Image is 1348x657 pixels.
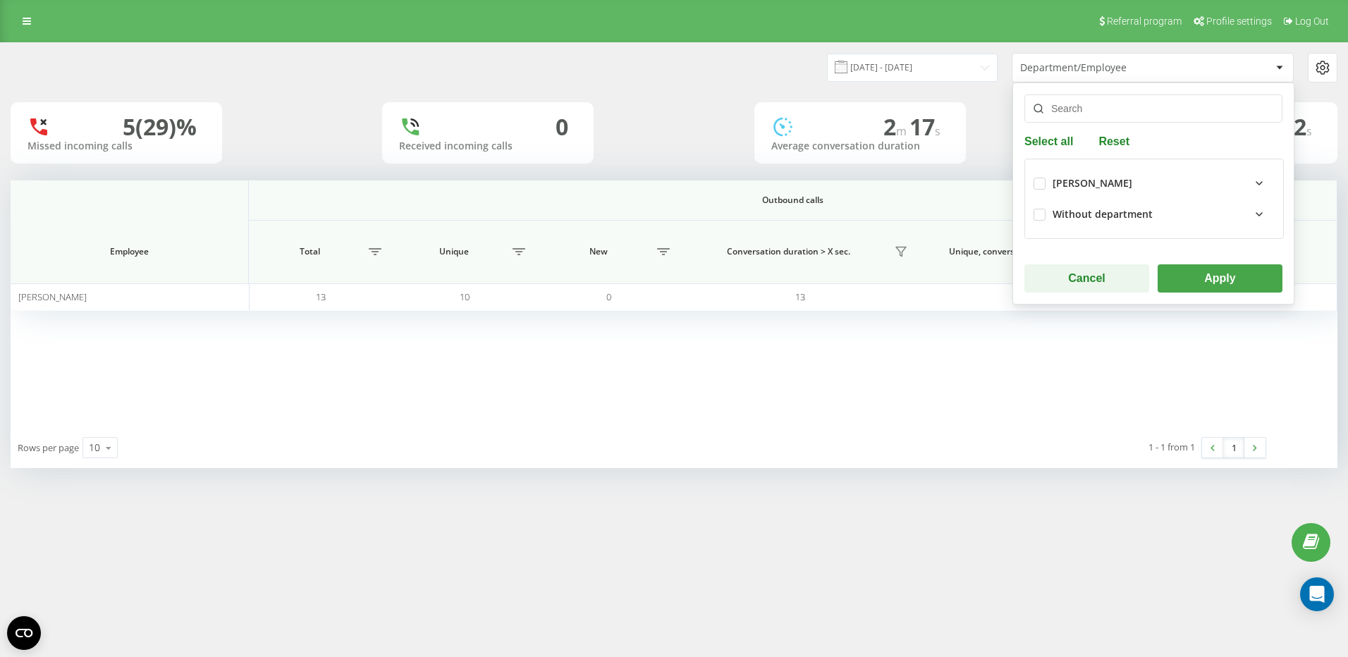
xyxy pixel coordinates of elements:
[896,123,909,139] span: m
[18,441,79,454] span: Rows per page
[883,111,909,142] span: 2
[909,111,940,142] span: 17
[27,140,205,152] div: Missed incoming calls
[18,290,87,303] span: [PERSON_NAME]
[688,246,890,257] span: Conversation duration > Х sec.
[771,140,949,152] div: Average conversation duration
[460,290,470,303] span: 10
[399,140,577,152] div: Received incoming calls
[256,246,364,257] span: Total
[1020,62,1189,74] div: Department/Employee
[1024,134,1077,147] button: Select all
[556,113,568,140] div: 0
[1206,16,1272,27] span: Profile settings
[29,246,230,257] span: Employee
[606,290,611,303] span: 0
[1295,16,1329,27] span: Log Out
[310,195,1276,206] span: Outbound calls
[1024,94,1282,123] input: Search
[1053,209,1153,221] div: Without department
[316,290,326,303] span: 13
[926,246,1128,257] span: Unique, conversation duration > Х sec.
[7,616,41,650] button: Open CMP widget
[935,123,940,139] span: s
[123,113,197,140] div: 5 (29)%
[1306,123,1312,139] span: s
[1094,134,1134,147] button: Reset
[1107,16,1182,27] span: Referral program
[1024,264,1149,293] button: Cancel
[400,246,508,257] span: Unique
[1223,438,1244,458] a: 1
[1148,440,1195,454] div: 1 - 1 from 1
[89,441,100,455] div: 10
[1281,111,1312,142] span: 12
[544,246,653,257] span: New
[1053,178,1132,190] div: [PERSON_NAME]
[795,290,805,303] span: 13
[1300,577,1334,611] div: Open Intercom Messenger
[1158,264,1282,293] button: Apply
